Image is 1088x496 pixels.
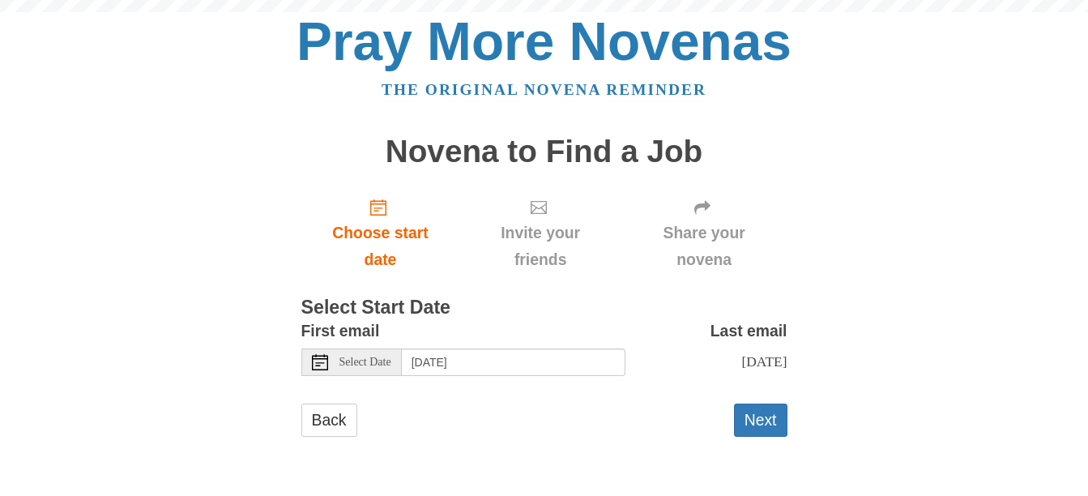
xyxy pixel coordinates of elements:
[301,185,460,281] a: Choose start date
[476,220,604,273] span: Invite your friends
[301,135,787,169] h1: Novena to Find a Job
[459,185,621,281] div: Click "Next" to confirm your start date first.
[301,297,787,319] h3: Select Start Date
[710,318,787,344] label: Last email
[297,11,791,71] a: Pray More Novenas
[621,185,787,281] div: Click "Next" to confirm your start date first.
[318,220,444,273] span: Choose start date
[301,404,357,437] a: Back
[638,220,771,273] span: Share your novena
[339,357,391,368] span: Select Date
[382,81,706,98] a: The original novena reminder
[734,404,787,437] button: Next
[301,318,380,344] label: First email
[741,353,787,370] span: [DATE]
